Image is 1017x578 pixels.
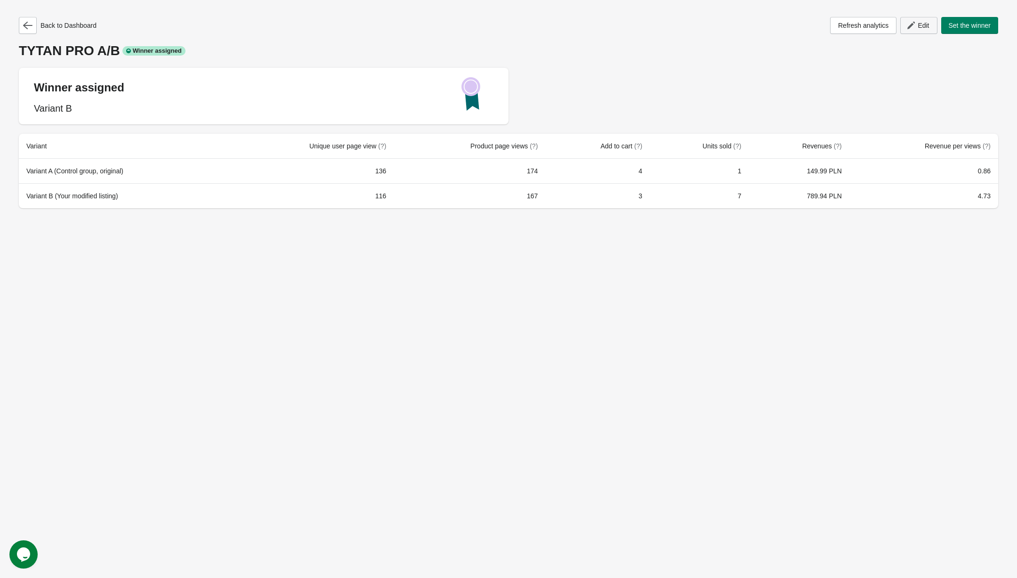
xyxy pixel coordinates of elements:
span: Refresh analytics [838,22,888,29]
button: Refresh analytics [830,17,896,34]
div: Back to Dashboard [19,17,97,34]
span: (?) [733,142,741,150]
div: TYTAN PRO A/B [19,43,998,58]
button: Edit [900,17,937,34]
div: Variant A (Control group, original) [26,166,217,176]
td: 3 [545,183,650,208]
span: Add to cart [600,142,642,150]
td: 174 [394,159,545,183]
th: Variant [19,134,225,159]
strong: Winner assigned [34,81,124,94]
td: 7 [650,183,749,208]
td: 789.94 PLN [749,183,849,208]
td: 4 [545,159,650,183]
td: 136 [225,159,394,183]
span: Units sold [702,142,741,150]
span: Set the winner [949,22,991,29]
td: 167 [394,183,545,208]
iframe: chat widget [9,540,40,569]
td: 4.73 [849,183,998,208]
span: (?) [378,142,386,150]
td: 116 [225,183,394,208]
button: Set the winner [941,17,999,34]
span: Unique user page view [309,142,386,150]
td: 0.86 [849,159,998,183]
img: Winner [461,77,480,111]
span: (?) [834,142,842,150]
span: Revenues [802,142,842,150]
span: (?) [634,142,642,150]
td: 149.99 PLN [749,159,849,183]
div: Variant B (Your modified listing) [26,191,217,201]
div: Winner assigned [122,46,186,56]
span: Variant B [34,103,72,114]
span: (?) [530,142,538,150]
span: Product page views [470,142,538,150]
span: Revenue per views [925,142,991,150]
span: Edit [918,22,929,29]
td: 1 [650,159,749,183]
span: (?) [983,142,991,150]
